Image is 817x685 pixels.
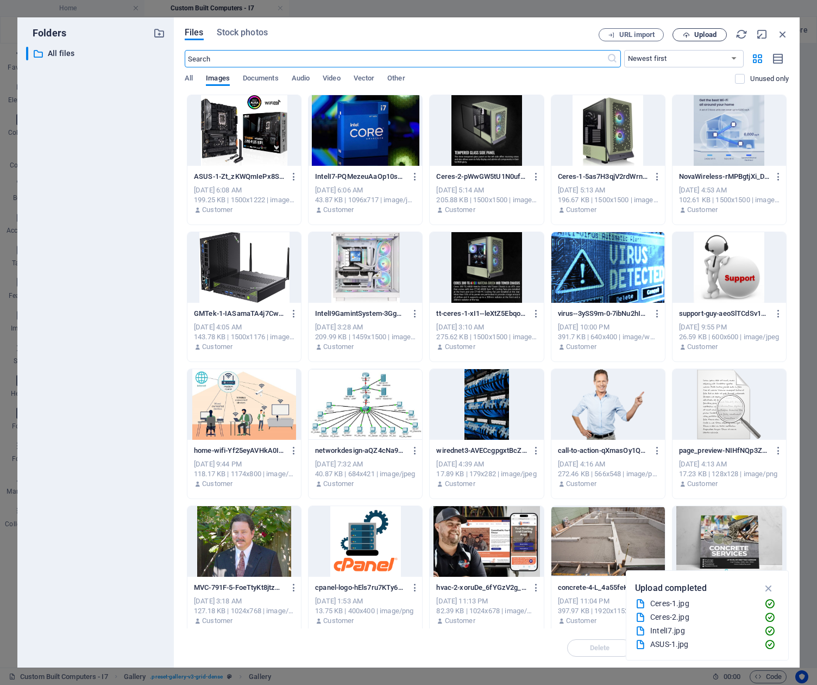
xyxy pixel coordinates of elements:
[323,479,354,489] p: Customer
[558,606,658,616] div: 397.97 KB | 1920x1152 | image/jpeg
[436,172,527,182] p: Ceres-2-pWwGW5tU1N0ufupwqmpTvA.jpg
[619,32,655,38] span: URL import
[315,172,406,182] p: IntelI7-PQMezeuAaOp10syeRRKOnQ.jpg
[558,195,658,205] div: 196.67 KB | 1500x1500 | image/jpeg
[194,185,294,195] div: [DATE] 6:08 AM
[777,28,789,40] i: Close
[185,72,193,87] span: All
[387,72,405,87] span: Other
[558,309,649,319] p: virus--3ySS9m-0-7ibNu2hInNDig.webp
[679,195,780,205] div: 102.61 KB | 1500x1500 | image/jpeg
[194,446,285,456] p: home-wifi-Yf25eyAVHkA0IPfTEI77Og.jpg
[687,479,718,489] p: Customer
[202,342,232,352] p: Customer
[679,185,780,195] div: [DATE] 4:53 AM
[756,28,768,40] i: Minimize
[217,26,268,39] span: Stock photos
[687,205,718,215] p: Customer
[26,26,66,40] p: Folders
[436,583,527,593] p: hvac-2-xoruDe_6fYGzV2g_gq9IYA.webp
[194,195,294,205] div: 199.25 KB | 1500x1222 | image/jpeg
[558,322,658,332] div: [DATE] 10:00 PM
[566,342,596,352] p: Customer
[679,469,780,479] div: 17.23 KB | 128x128 | image/png
[194,596,294,606] div: [DATE] 3:18 AM
[558,172,649,182] p: Ceres-1-5as7H3qjV2rdWrnR-4i47g.jpg
[194,459,294,469] div: [DATE] 9:44 PM
[315,469,416,479] div: 40.87 KB | 684x421 | image/jpeg
[445,205,475,215] p: Customer
[323,616,354,626] p: Customer
[323,342,354,352] p: Customer
[315,309,406,319] p: IntelI9GamintSystem-3GgmuwgJP01-CZmyAv7kdg.jpg
[194,583,285,593] p: MVC-791F-5-FoeTtyKt8jtzUYJ95Qyg.JPG
[185,50,607,67] input: Search
[558,469,658,479] div: 272.46 KB | 566x548 | image/png
[315,459,416,469] div: [DATE] 7:32 AM
[436,459,537,469] div: [DATE] 4:39 AM
[202,616,232,626] p: Customer
[323,205,354,215] p: Customer
[436,469,537,479] div: 17.89 KB | 179x282 | image/jpeg
[679,309,770,319] p: support-guy-aeoSlTCdSv1oVDKcXXzeww.jpg
[194,172,285,182] p: ASUS-1-Zt_zKWQmIePx8SJCeGrbhA.jpg
[436,195,537,205] div: 205.88 KB | 1500x1500 | image/jpeg
[315,596,416,606] div: [DATE] 1:53 AM
[206,72,230,87] span: Images
[315,322,416,332] div: [DATE] 3:28 AM
[315,583,406,593] p: cpanel-logo-hEls7ru7KTy6vrc75liMMQ.png
[194,332,294,342] div: 143.78 KB | 1500x1176 | image/jpeg
[194,606,294,616] div: 127.18 KB | 1024x768 | image/jpeg
[48,47,145,60] p: All files
[194,309,285,319] p: GMTek-1-IASamaTA4j7CwtbW-byuVQ.jpg
[679,172,770,182] p: NovaWireless-rMPBgtjXi_DRCGMx_WFpmg.jpg
[194,469,294,479] div: 118.17 KB | 1174x800 | image/jpeg
[354,72,375,87] span: Vector
[436,606,537,616] div: 82.39 KB | 1024x678 | image/webp
[558,596,658,606] div: [DATE] 11:04 PM
[436,185,537,195] div: [DATE] 5:14 AM
[558,332,658,342] div: 391.7 KB | 640x400 | image/webp
[153,27,165,39] i: Create new folder
[679,459,780,469] div: [DATE] 4:13 AM
[26,47,28,60] div: ​
[558,459,658,469] div: [DATE] 4:16 AM
[566,616,596,626] p: Customer
[445,616,475,626] p: Customer
[650,597,756,610] div: Ceres-1.jpg
[650,625,756,637] div: IntelI7.jpg
[202,479,232,489] p: Customer
[599,28,664,41] button: URL import
[445,342,475,352] p: Customer
[679,332,780,342] div: 26.59 KB | 600x600 | image/jpeg
[194,322,294,332] div: [DATE] 4:05 AM
[315,332,416,342] div: 209.99 KB | 1459x1500 | image/jpeg
[650,611,756,624] div: Ceres-2.jpg
[243,72,279,87] span: Documents
[694,32,717,38] span: Upload
[315,185,416,195] div: [DATE] 6:06 AM
[436,596,537,606] div: [DATE] 11:13 PM
[436,322,537,332] div: [DATE] 3:10 AM
[736,28,747,40] i: Reload
[445,479,475,489] p: Customer
[558,185,658,195] div: [DATE] 5:13 AM
[323,72,340,87] span: Video
[436,309,527,319] p: tt-ceres-1-xI1--leXtZ5EbqojvemsLg.jpg
[750,74,789,84] p: Displays only files that are not in use on the website. Files added during this session can still...
[315,195,416,205] div: 43.87 KB | 1096x717 | image/jpeg
[202,205,232,215] p: Customer
[558,583,649,593] p: concrete-4-L_4a55feKC5eXy9ditDItw.jpg
[436,446,527,456] p: wirednet3-AVECcgpgxtBcZH5s00ix6w.jpg
[673,28,727,41] button: Upload
[558,446,649,456] p: call-to-action-qXmasOy1QJ5xDJL2pfq-3w.png
[650,638,756,651] div: ASUS-1.jpg
[566,205,596,215] p: Customer
[292,72,310,87] span: Audio
[315,606,416,616] div: 13.75 KB | 400x400 | image/png
[436,332,537,342] div: 275.62 KB | 1500x1500 | image/jpeg
[566,479,596,489] p: Customer
[315,446,406,456] p: networkdesign-aQZ4cNa9nFeNCyJHVvv2Og.jpg
[679,446,770,456] p: page_preview-NIHfNQp3ZHjyRB13lzNhuA.png
[635,581,707,595] p: Upload completed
